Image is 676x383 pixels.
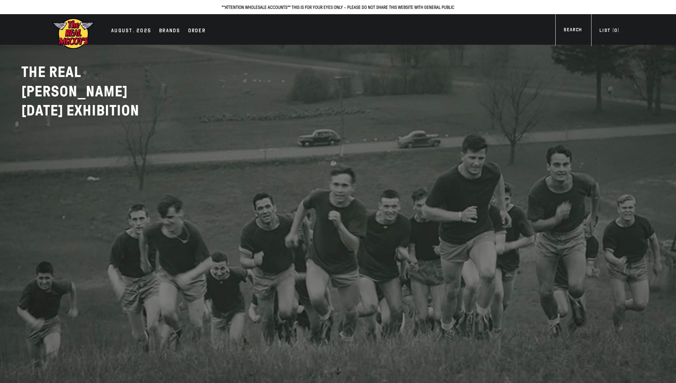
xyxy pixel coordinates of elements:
[614,28,617,33] span: 0
[159,27,180,36] div: Brands
[599,27,619,36] div: List ( )
[564,26,582,35] div: Search
[52,17,95,50] img: mccoys-exhibition
[108,27,155,36] a: AUGUST. 2025
[21,101,186,120] p: [DATE] EXHIBITION
[21,63,186,120] h2: THE REAL [PERSON_NAME]
[185,27,209,36] a: Order
[555,26,590,35] a: Search
[7,3,669,11] p: **ATTENTION WHOLESALE ACCOUNTS** THIS IS FOR YOUR EYES ONLY - PLEASE DO NOT SHARE THIS WEBSITE WI...
[188,27,205,36] div: Order
[591,27,627,36] a: List (0)
[111,27,151,36] div: AUGUST. 2025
